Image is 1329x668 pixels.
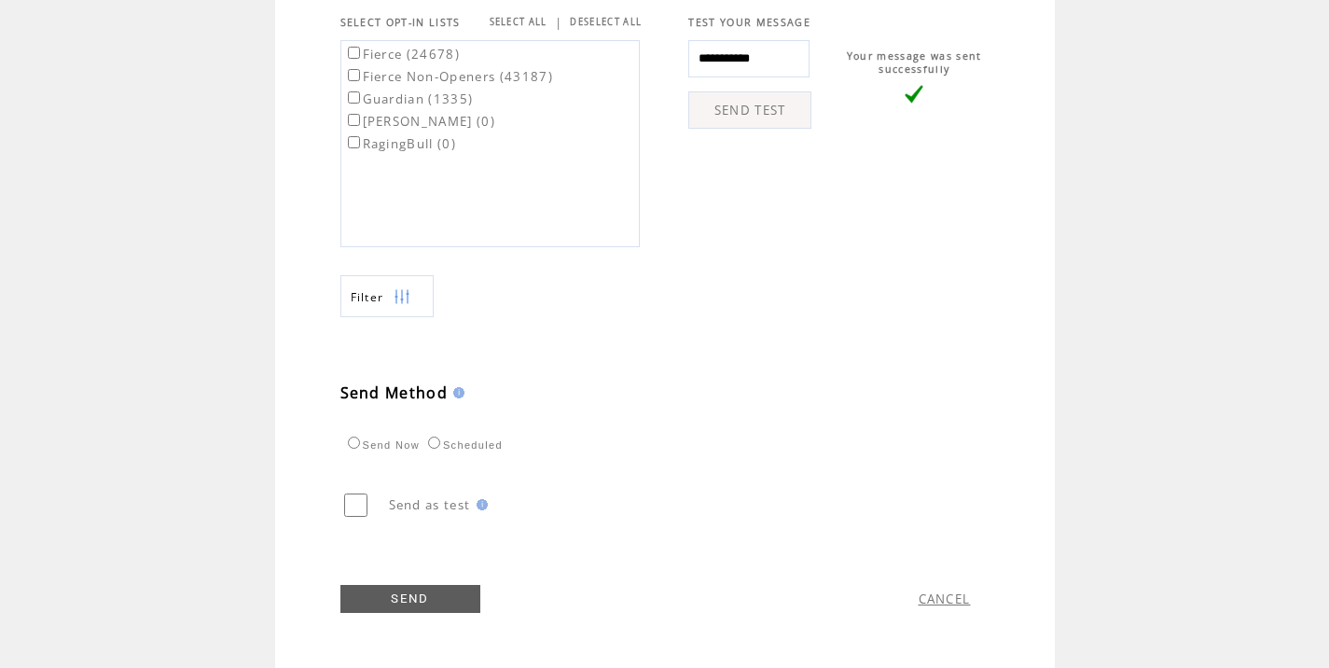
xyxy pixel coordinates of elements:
a: Filter [340,275,434,317]
input: Send Now [348,437,360,449]
input: Fierce Non-Openers (43187) [348,69,360,81]
span: Show filters [351,289,384,305]
span: | [555,14,562,31]
span: SELECT OPT-IN LISTS [340,16,461,29]
input: [PERSON_NAME] (0) [348,114,360,126]
label: Fierce (24678) [344,46,461,63]
a: DESELECT ALL [570,16,642,28]
label: Guardian (1335) [344,90,474,107]
img: vLarge.png [905,85,923,104]
label: Send Now [343,439,420,451]
label: [PERSON_NAME] (0) [344,113,496,130]
input: Scheduled [428,437,440,449]
span: Send Method [340,383,449,403]
img: help.gif [471,499,488,510]
a: SELECT ALL [490,16,547,28]
a: CANCEL [919,591,971,607]
span: Your message was sent successfully [847,49,982,76]
label: Scheduled [423,439,503,451]
label: Fierce Non-Openers (43187) [344,68,554,85]
span: Send as test [389,496,471,513]
span: TEST YOUR MESSAGE [688,16,810,29]
a: SEND [340,585,480,613]
input: Guardian (1335) [348,91,360,104]
a: SEND TEST [688,91,811,129]
input: Fierce (24678) [348,47,360,59]
img: help.gif [448,387,464,398]
img: filters.png [394,276,410,318]
input: RagingBull (0) [348,136,360,148]
label: RagingBull (0) [344,135,457,152]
